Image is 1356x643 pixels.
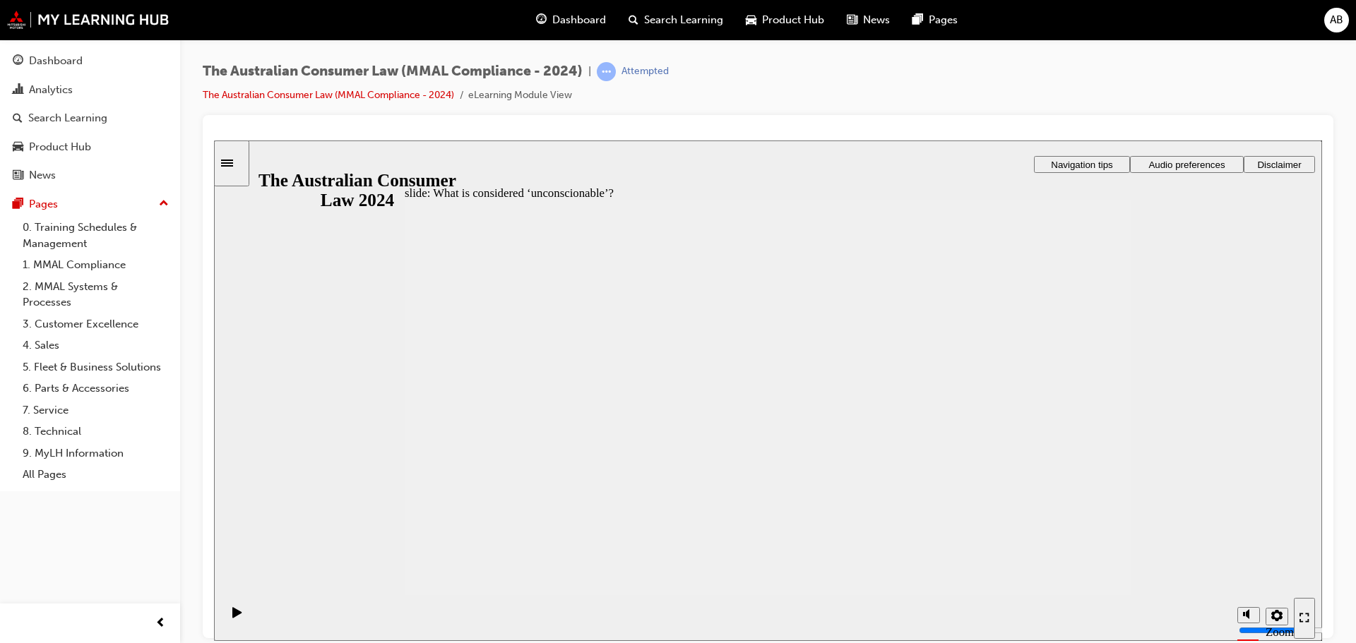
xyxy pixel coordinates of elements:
[6,77,174,103] a: Analytics
[934,19,1011,30] span: Audio preferences
[6,191,174,217] button: Pages
[17,217,174,254] a: 0. Training Schedules & Management
[1330,12,1343,28] span: AB
[644,12,723,28] span: Search Learning
[7,466,31,490] button: Play (Ctrl+Alt+P)
[6,48,174,74] a: Dashboard
[1052,485,1080,527] label: Zoom to fit
[17,356,174,378] a: 5. Fleet & Business Solutions
[1080,455,1101,500] nav: slide navigation
[13,141,23,154] span: car-icon
[17,254,174,276] a: 1. MMAL Compliance
[13,169,23,182] span: news-icon
[1023,467,1046,483] button: Mute (Ctrl+Alt+M)
[155,615,166,632] span: prev-icon
[29,53,83,69] div: Dashboard
[13,55,23,68] span: guage-icon
[468,88,572,104] li: eLearning Module View
[17,399,174,421] a: 7. Service
[916,16,1030,32] button: Audio preferences
[837,19,898,30] span: Navigation tips
[29,82,73,98] div: Analytics
[13,198,23,211] span: pages-icon
[1025,484,1116,495] input: volume
[1016,455,1073,500] div: misc controls
[29,139,91,155] div: Product Hub
[6,105,174,131] a: Search Learning
[7,455,31,500] div: playback controls
[203,89,454,101] a: The Australian Consumer Law (MMAL Compliance - 2024)
[17,464,174,486] a: All Pages
[912,11,923,29] span: pages-icon
[6,162,174,188] a: News
[159,195,169,213] span: up-icon
[525,6,617,35] a: guage-iconDashboard
[1324,8,1349,32] button: AB
[17,313,174,335] a: 3. Customer Excellence
[617,6,734,35] a: search-iconSearch Learning
[1043,19,1087,30] span: Disclaimer
[746,11,756,29] span: car-icon
[629,11,638,29] span: search-icon
[929,12,958,28] span: Pages
[1080,457,1101,498] button: Enter full-screen (Ctrl+Alt+F)
[28,110,107,126] div: Search Learning
[901,6,969,35] a: pages-iconPages
[29,167,56,184] div: News
[536,11,547,29] span: guage-icon
[17,378,174,399] a: 6. Parts & Accessories
[6,134,174,160] a: Product Hub
[621,65,669,78] div: Attempted
[17,335,174,356] a: 4. Sales
[597,62,616,81] span: learningRecordVerb_ATTEMPT-icon
[13,112,23,125] span: search-icon
[1030,16,1101,32] button: Disclaimer
[17,421,174,443] a: 8. Technical
[863,12,890,28] span: News
[203,64,583,80] span: The Australian Consumer Law (MMAL Compliance - 2024)
[7,11,169,29] img: mmal
[1052,467,1074,485] button: Settings
[847,11,857,29] span: news-icon
[13,84,23,97] span: chart-icon
[762,12,824,28] span: Product Hub
[552,12,606,28] span: Dashboard
[29,196,58,212] div: Pages
[17,276,174,313] a: 2. MMAL Systems & Processes
[734,6,835,35] a: car-iconProduct Hub
[17,443,174,464] a: 9. MyLH Information
[6,45,174,191] button: DashboardAnalyticsSearch LearningProduct HubNews
[835,6,901,35] a: news-iconNews
[588,64,591,80] span: |
[820,16,916,32] button: Navigation tips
